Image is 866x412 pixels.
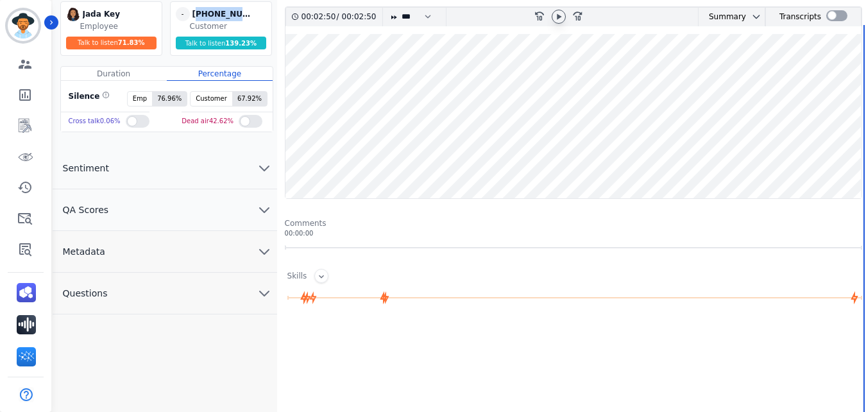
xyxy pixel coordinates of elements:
[69,112,121,131] div: Cross talk 0.06 %
[66,91,110,107] div: Silence
[152,92,187,106] span: 76.96 %
[8,10,38,41] img: Bordered avatar
[53,203,119,216] span: QA Scores
[167,67,273,81] div: Percentage
[182,112,233,131] div: Dead air 42.62 %
[53,287,118,300] span: Questions
[779,8,821,26] div: Transcripts
[53,273,277,314] button: Questions chevron down
[301,8,380,26] div: /
[176,37,267,49] div: Talk to listen
[83,7,147,21] div: Jada Key
[751,12,761,22] svg: chevron down
[225,40,257,47] span: 139.23 %
[118,39,145,46] span: 71.83 %
[257,286,272,301] svg: chevron down
[285,228,862,238] div: 00:00:00
[66,37,157,49] div: Talk to listen
[53,189,277,231] button: QA Scores chevron down
[257,244,272,259] svg: chevron down
[176,7,190,21] span: -
[192,7,257,21] div: [PHONE_NUMBER]
[746,12,761,22] button: chevron down
[53,162,119,175] span: Sentiment
[301,8,337,26] div: 00:02:50
[285,218,862,228] div: Comments
[53,231,277,273] button: Metadata chevron down
[339,8,375,26] div: 00:02:50
[128,92,152,106] span: Emp
[53,245,115,258] span: Metadata
[232,92,267,106] span: 67.92 %
[61,67,167,81] div: Duration
[287,271,307,283] div: Skills
[257,202,272,218] svg: chevron down
[257,160,272,176] svg: chevron down
[190,21,269,31] div: Customer
[191,92,232,106] span: Customer
[699,8,746,26] div: Summary
[80,21,159,31] div: Employee
[53,148,277,189] button: Sentiment chevron down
